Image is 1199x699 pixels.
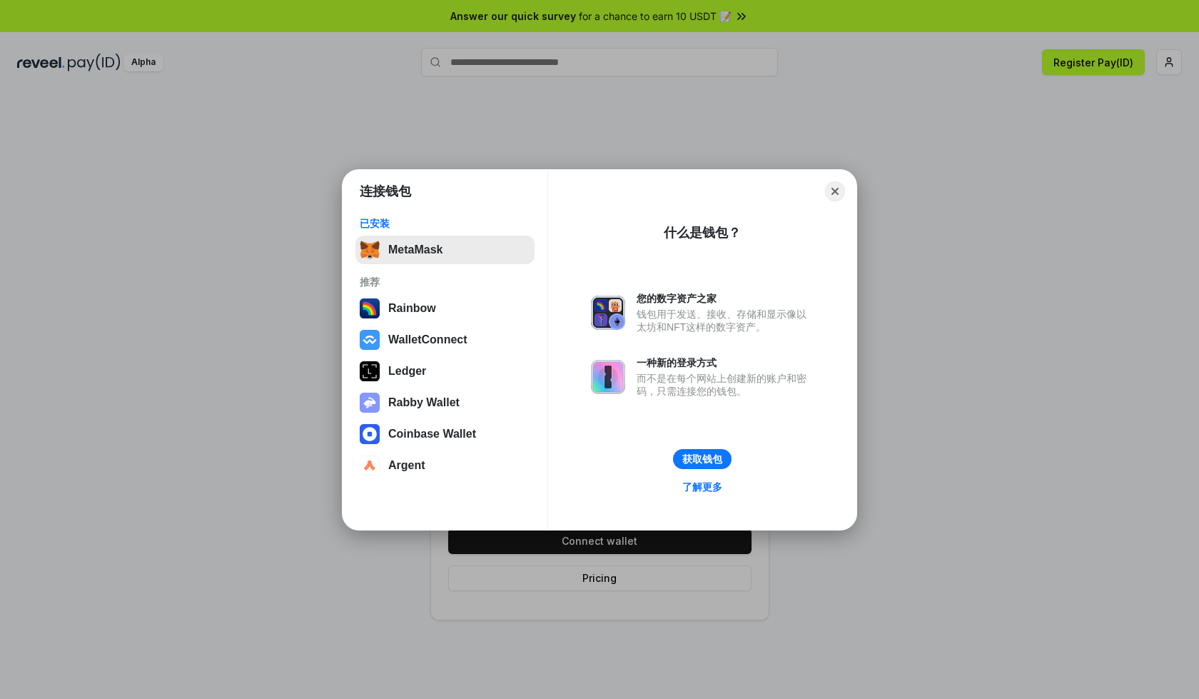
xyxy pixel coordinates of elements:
[355,357,535,386] button: Ledger
[355,326,535,354] button: WalletConnect
[355,451,535,480] button: Argent
[360,217,530,230] div: 已安装
[355,294,535,323] button: Rainbow
[682,481,722,493] div: 了解更多
[388,333,467,346] div: WalletConnect
[360,424,380,444] img: svg+xml,%3Csvg%20width%3D%2228%22%20height%3D%2228%22%20viewBox%3D%220%200%2028%2028%22%20fill%3D...
[360,393,380,413] img: svg+xml,%3Csvg%20xmlns%3D%22http%3A%2F%2Fwww.w3.org%2F2000%2Fsvg%22%20fill%3D%22none%22%20viewBox...
[682,453,722,466] div: 获取钱包
[388,302,436,315] div: Rainbow
[591,360,625,394] img: svg+xml,%3Csvg%20xmlns%3D%22http%3A%2F%2Fwww.w3.org%2F2000%2Fsvg%22%20fill%3D%22none%22%20viewBox...
[360,240,380,260] img: svg+xml,%3Csvg%20fill%3D%22none%22%20height%3D%2233%22%20viewBox%3D%220%200%2035%2033%22%20width%...
[360,361,380,381] img: svg+xml,%3Csvg%20xmlns%3D%22http%3A%2F%2Fwww.w3.org%2F2000%2Fsvg%22%20width%3D%2228%22%20height%3...
[355,388,535,417] button: Rabby Wallet
[355,420,535,448] button: Coinbase Wallet
[388,459,425,472] div: Argent
[825,181,845,201] button: Close
[388,243,442,256] div: MetaMask
[637,308,814,333] div: 钱包用于发送、接收、存储和显示像以太坊和NFT这样的数字资产。
[360,330,380,350] img: svg+xml,%3Csvg%20width%3D%2228%22%20height%3D%2228%22%20viewBox%3D%220%200%2028%2028%22%20fill%3D...
[360,456,380,476] img: svg+xml,%3Csvg%20width%3D%2228%22%20height%3D%2228%22%20viewBox%3D%220%200%2028%2028%22%20fill%3D...
[637,292,814,305] div: 您的数字资产之家
[360,276,530,288] div: 推荐
[664,224,741,241] div: 什么是钱包？
[360,298,380,318] img: svg+xml,%3Csvg%20width%3D%22120%22%20height%3D%22120%22%20viewBox%3D%220%200%20120%20120%22%20fil...
[673,449,732,469] button: 获取钱包
[388,365,426,378] div: Ledger
[637,372,814,398] div: 而不是在每个网站上创建新的账户和密码，只需连接您的钱包。
[388,396,460,409] div: Rabby Wallet
[355,236,535,264] button: MetaMask
[388,428,476,441] div: Coinbase Wallet
[637,356,814,369] div: 一种新的登录方式
[591,296,625,330] img: svg+xml,%3Csvg%20xmlns%3D%22http%3A%2F%2Fwww.w3.org%2F2000%2Fsvg%22%20fill%3D%22none%22%20viewBox...
[360,183,411,200] h1: 连接钱包
[674,478,731,496] a: 了解更多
